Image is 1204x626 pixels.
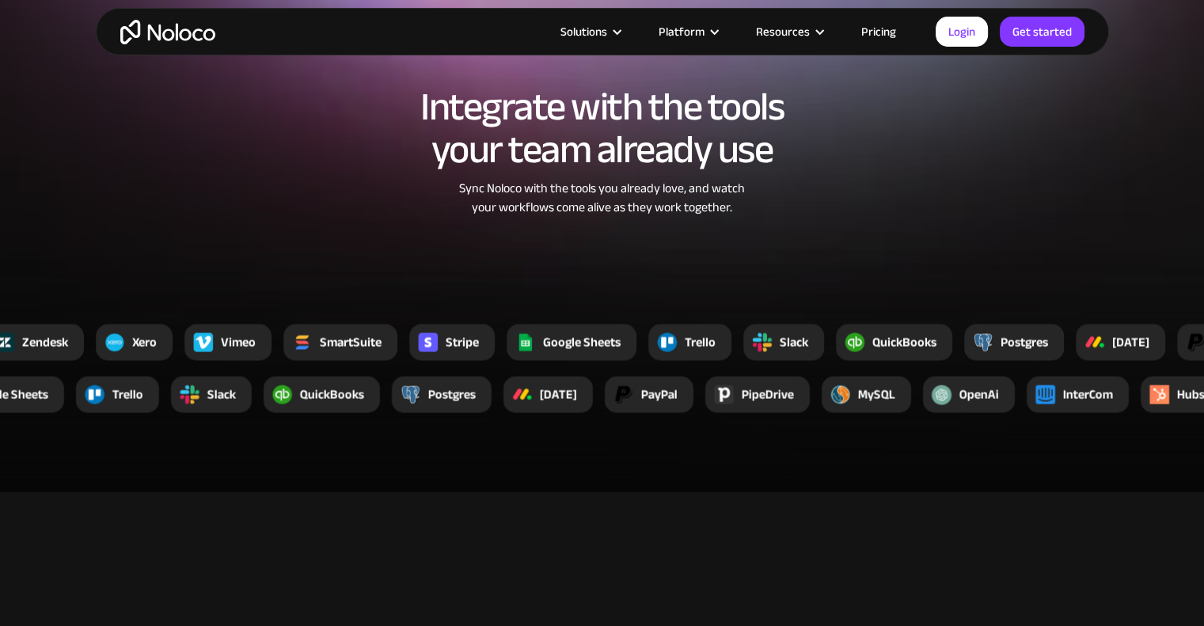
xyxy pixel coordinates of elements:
div: PipeDrive [742,385,794,404]
div: Xero [132,332,157,351]
div: Postgres [1001,332,1048,351]
div: InterCom [1063,385,1113,404]
div: Slack [207,385,236,404]
div: Trello [685,332,716,351]
div: Slack [780,332,808,351]
a: Get started [1000,17,1084,47]
div: Stripe [446,332,479,351]
div: OpenAi [959,385,999,404]
div: [DATE] [540,385,577,404]
div: Vimeo [221,332,256,351]
div: [DATE] [1112,332,1149,351]
a: home [120,20,215,44]
h2: Integrate with the tools your team already use [112,85,1093,171]
div: Resources [736,21,841,42]
div: Platform [659,21,705,42]
div: Google Sheets [543,332,621,351]
div: SmartSuite [320,332,382,351]
div: Resources [756,21,810,42]
div: Platform [639,21,736,42]
div: Zendesk [22,332,68,351]
a: Login [936,17,988,47]
a: Pricing [841,21,916,42]
div: MySQL [858,385,895,404]
div: PayPal [641,385,678,404]
div: QuickBooks [872,332,936,351]
div: Postgres [428,385,476,404]
div: Solutions [560,21,607,42]
div: QuickBooks [300,385,364,404]
div: Solutions [541,21,639,42]
div: Trello [112,385,143,404]
div: Sync Noloco with the tools you already love, and watch your workflows come alive as they work tog... [393,179,812,217]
